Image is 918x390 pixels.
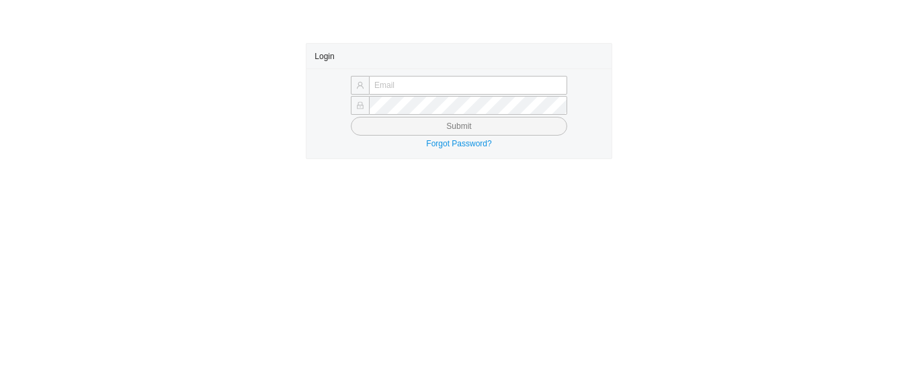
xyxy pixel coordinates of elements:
input: Email [369,76,567,95]
button: Submit [351,117,567,136]
div: Login [315,44,603,68]
a: Forgot Password? [426,139,491,148]
span: lock [356,101,364,109]
span: user [356,81,364,89]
